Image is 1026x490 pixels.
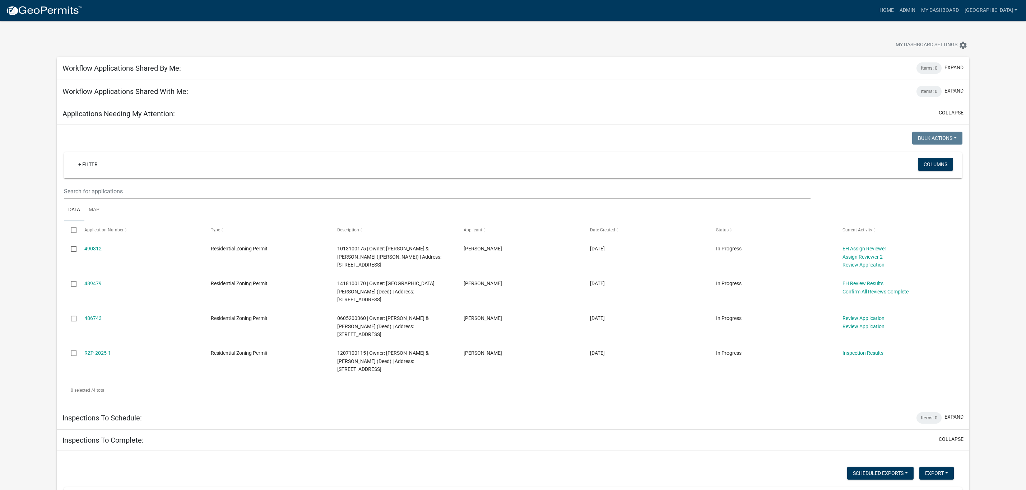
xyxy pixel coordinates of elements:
span: In Progress [716,350,742,356]
div: Items: 0 [916,62,942,74]
button: expand [944,413,964,421]
a: Inspection Results [842,350,883,356]
span: Type [211,227,220,232]
a: Review Application [842,324,885,329]
span: In Progress [716,246,742,251]
button: collapse [939,109,964,117]
a: Home [877,4,897,17]
datatable-header-cell: Application Number [78,221,204,239]
a: EH Assign Reviewer [842,246,886,251]
span: Applicant [464,227,482,232]
span: Residential Zoning Permit [211,315,268,321]
span: Derek Quam [464,315,502,321]
span: 10/07/2025 [590,281,605,286]
a: 490312 [84,246,102,251]
button: collapse [939,435,964,443]
button: expand [944,64,964,71]
span: Status [716,227,729,232]
a: 486743 [84,315,102,321]
a: Review Application [842,262,885,268]
span: 10/09/2025 [590,246,605,251]
span: Date Created [590,227,615,232]
datatable-header-cell: Type [204,221,330,239]
a: + Filter [73,158,103,171]
h5: Workflow Applications Shared With Me: [62,87,188,96]
a: Admin [897,4,918,17]
span: My Dashboard Settings [896,41,957,50]
span: Residential Zoning Permit [211,281,268,286]
span: Residential Zoning Permit [211,350,268,356]
h5: Inspections To Complete: [62,436,144,444]
datatable-header-cell: Applicant [457,221,583,239]
datatable-header-cell: Status [709,221,836,239]
div: Items: 0 [916,412,942,424]
a: [GEOGRAPHIC_DATA] [962,4,1020,17]
span: 09/02/2025 [590,350,605,356]
span: 1207100115 | Owner: VAUGHN, DENNIS & CHRIS (Deed) | Address: 68062 LINCOLN HIGHWAY [337,350,429,372]
a: Review Application [842,315,885,321]
span: 1013100175 | Owner: ANDERSON, GARRETT M & MICHELLE N (Deed) | Address: 1441 W MAPLE AVE [337,246,441,268]
span: Melissa Campbell [464,246,502,251]
span: 0605200360 | Owner: HEABERLIN, DENNIS & DAWN (Deed) | Address: 16607 580TH AVE [337,315,429,338]
div: 4 total [64,381,962,399]
h5: Inspections To Schedule: [62,414,142,422]
span: Residential Zoning Permit [211,246,268,251]
span: 10/01/2025 [590,315,605,321]
span: Application Number [84,227,124,232]
span: 1418100170 | Owner: DAMHORST, MARY LYNN (Deed) | Address: 56246 300TH ST [337,281,435,303]
span: In Progress [716,281,742,286]
span: 0 selected / [71,388,93,393]
h5: Workflow Applications Shared By Me: [62,64,181,72]
button: Export [919,467,954,480]
div: Items: 0 [916,86,942,97]
button: Scheduled Exports [847,467,914,480]
button: Columns [918,158,953,171]
span: In Progress [716,315,742,321]
datatable-header-cell: Description [330,221,457,239]
span: Mary Lynn Damhorst [464,281,502,286]
datatable-header-cell: Select [64,221,78,239]
a: EH Review Results [842,281,883,286]
button: My Dashboard Settingssettings [890,38,973,52]
div: collapse [57,124,969,406]
a: Assign Reviewer 2 [842,254,883,260]
datatable-header-cell: Current Activity [836,221,962,239]
span: Description [337,227,359,232]
span: Dennis [464,350,502,356]
input: Search for applications [64,184,811,199]
h5: Applications Needing My Attention: [62,109,175,118]
a: Confirm All Reviews Complete [842,289,909,295]
a: Data [64,199,84,222]
a: RZP-2025-1 [84,350,111,356]
a: Map [84,199,104,222]
a: My Dashboard [918,4,962,17]
a: 489479 [84,281,102,286]
i: settings [959,41,967,50]
button: expand [944,87,964,95]
datatable-header-cell: Date Created [583,221,709,239]
button: Bulk Actions [912,132,962,145]
span: Current Activity [842,227,872,232]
